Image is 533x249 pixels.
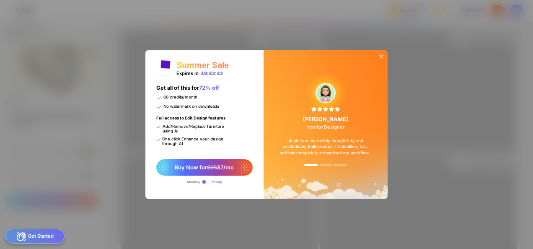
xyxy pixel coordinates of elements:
[156,85,219,95] div: Get all of this for
[176,60,229,70] div: Summer Sale
[264,50,388,199] img: summerSaleBg.png
[156,95,197,101] div: 60 credits/month
[306,124,344,130] span: Interior Designer
[316,83,335,103] img: upgradeReviewAvtar-3.png
[199,85,219,91] span: 72% off
[156,124,228,133] div: Add/Remove/Replace furniture using AI
[303,116,348,130] div: [PERSON_NAME]
[201,70,223,76] div: 48:42:42
[187,180,200,184] div: Monthly
[207,164,217,171] span: $25
[212,180,222,184] div: Yearly
[176,70,223,76] div: Expires in
[272,130,379,164] div: Ideate is an incredibly thoughtfully and aesthetically built product. It’s intuitive, fast, and h...
[156,104,219,110] div: No watermark on downloads
[156,116,225,124] div: Full access to Edit Design features
[175,164,234,171] span: Buy Now for $7/mo
[5,229,65,244] div: Get Started
[156,137,228,146] div: One click Enhance your design through AI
